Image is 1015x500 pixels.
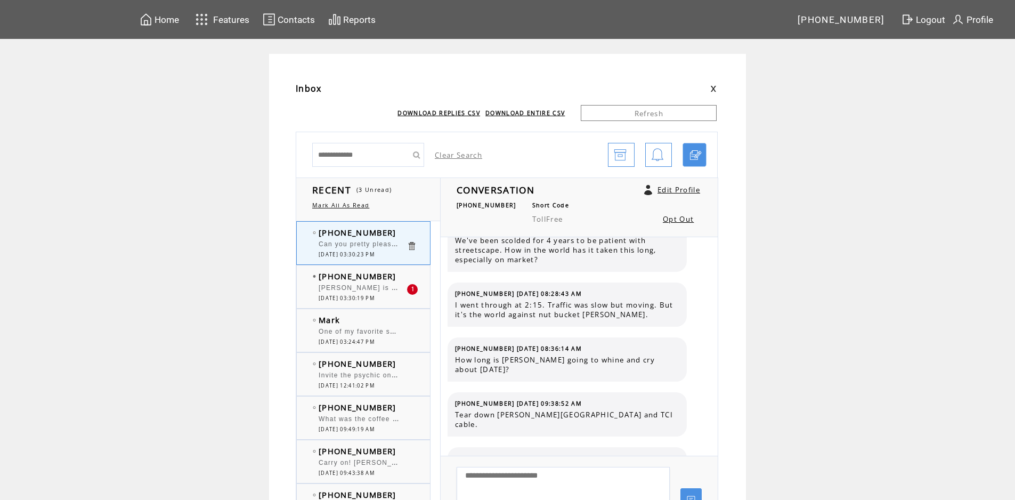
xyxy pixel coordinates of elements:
[343,14,376,25] span: Reports
[356,186,392,193] span: (3 Unread)
[319,295,375,302] span: [DATE] 03:30:19 PM
[319,426,375,433] span: [DATE] 09:49:19 AM
[397,109,480,117] a: DOWNLOAD REPLIES CSV
[455,300,679,319] span: I went through at 2:15. Traffic was slow but moving. But it's the world against nut bucket [PERSO...
[319,314,340,325] span: Mark
[327,11,377,28] a: Reports
[657,185,700,195] a: Edit Profile
[407,284,418,295] div: 1
[319,369,742,380] span: Invite the psychic on the show and maybe she could change your mind. It would be great radio, I'm...
[683,143,707,167] a: Click to start a chat with mobile number by SMS
[312,183,351,196] span: RECENT
[319,325,826,336] span: One of my favorite sayings is It's better to be seen than viewed and another one is I'd rather be...
[313,362,316,365] img: bulletEmpty.png
[192,11,211,28] img: features.svg
[319,489,396,500] span: [PHONE_NUMBER]
[457,201,516,209] span: [PHONE_NUMBER]
[319,227,396,238] span: [PHONE_NUMBER]
[651,143,664,167] img: bell.png
[455,400,582,407] span: [PHONE_NUMBER] [DATE] 09:38:52 AM
[798,14,885,25] span: [PHONE_NUMBER]
[319,456,416,467] span: Carry on! [PERSON_NAME]
[435,150,482,160] a: Clear Search
[408,143,424,167] input: Submit
[138,11,181,28] a: Home
[319,251,375,258] span: [DATE] 03:30:23 PM
[455,455,581,462] span: [PHONE_NUMBER] [DATE] 03:30:23 PM
[313,494,316,496] img: bulletEmpty.png
[319,470,375,477] span: [DATE] 09:43:38 AM
[319,358,396,369] span: [PHONE_NUMBER]
[407,241,417,251] a: Click to delete these messgaes
[901,13,914,26] img: exit.svg
[319,402,396,413] span: [PHONE_NUMBER]
[319,271,396,281] span: [PHONE_NUMBER]
[916,14,945,25] span: Logout
[899,11,950,28] a: Logout
[140,13,152,26] img: home.svg
[581,105,717,121] a: Refresh
[263,13,275,26] img: contacts.svg
[319,238,694,248] span: Can you pretty please stop talking about [PERSON_NAME]'s traffic woes and conspiracies. Blah blah...
[614,143,627,167] img: archive.png
[313,231,316,234] img: bulletEmpty.png
[455,290,582,297] span: [PHONE_NUMBER] [DATE] 08:28:43 AM
[455,410,679,429] span: Tear down [PERSON_NAME][GEOGRAPHIC_DATA] and TCI cable.
[644,185,652,195] a: Click to edit user profile
[319,413,589,423] span: What was the coffee shops were talking about this morning and the location?
[278,14,315,25] span: Contacts
[155,14,179,25] span: Home
[313,275,316,278] img: bulletFull.png
[313,406,316,409] img: bulletEmpty.png
[663,214,694,224] a: Opt Out
[312,201,369,209] a: Mark All As Read
[319,382,375,389] span: [DATE] 12:41:02 PM
[455,355,679,374] span: How long is [PERSON_NAME] going to whine and cry about [DATE]?
[319,446,396,456] span: [PHONE_NUMBER]
[319,281,426,292] span: [PERSON_NAME] is a WACKO
[532,201,569,209] span: Short Code
[328,13,341,26] img: chart.svg
[213,14,249,25] span: Features
[313,450,316,453] img: bulletEmpty.png
[191,9,251,30] a: Features
[952,13,964,26] img: profile.svg
[485,109,565,117] a: DOWNLOAD ENTIRE CSV
[455,236,679,264] span: We've been scolded for 4 years to be patient with streetscape. How in the world has it taken this...
[261,11,316,28] a: Contacts
[313,319,316,321] img: bulletEmpty.png
[319,338,375,345] span: [DATE] 03:24:47 PM
[532,214,563,224] span: TollFree
[967,14,993,25] span: Profile
[950,11,995,28] a: Profile
[296,83,322,94] span: Inbox
[455,345,582,352] span: [PHONE_NUMBER] [DATE] 08:36:14 AM
[457,183,534,196] span: CONVERSATION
